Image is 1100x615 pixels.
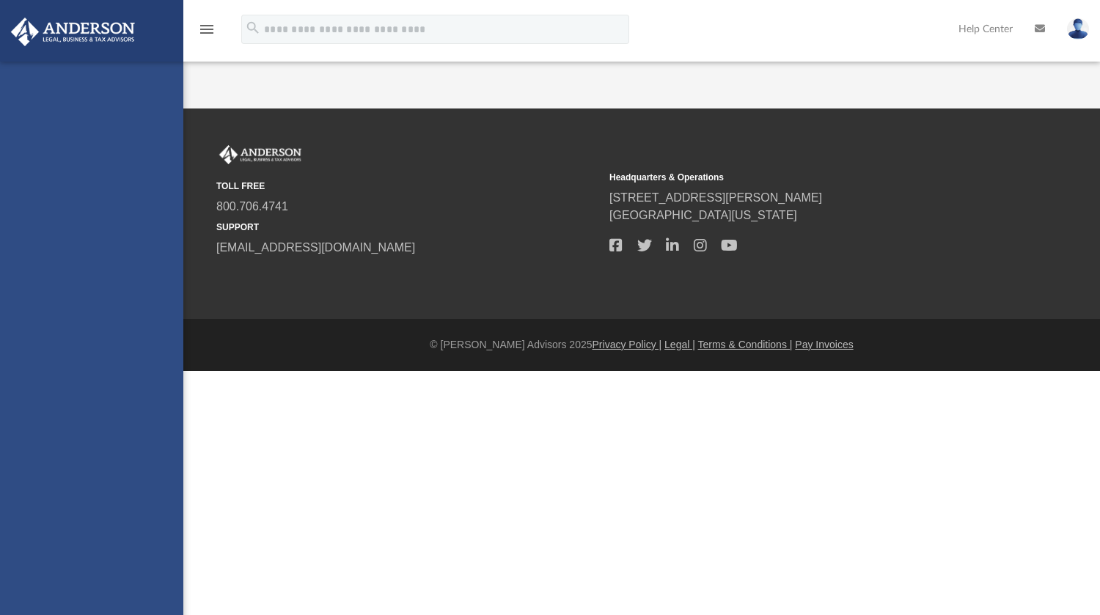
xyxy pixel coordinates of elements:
img: Anderson Advisors Platinum Portal [216,145,304,164]
a: Terms & Conditions | [698,339,793,350]
a: 800.706.4741 [216,200,288,213]
i: search [245,20,261,36]
a: [GEOGRAPHIC_DATA][US_STATE] [609,209,797,221]
small: Headquarters & Operations [609,171,992,184]
a: Privacy Policy | [593,339,662,350]
a: [EMAIL_ADDRESS][DOMAIN_NAME] [216,241,415,254]
small: TOLL FREE [216,180,599,193]
small: SUPPORT [216,221,599,234]
img: Anderson Advisors Platinum Portal [7,18,139,46]
a: menu [198,28,216,38]
a: Pay Invoices [795,339,853,350]
a: [STREET_ADDRESS][PERSON_NAME] [609,191,822,204]
div: © [PERSON_NAME] Advisors 2025 [183,337,1100,353]
img: User Pic [1067,18,1089,40]
i: menu [198,21,216,38]
a: Legal | [664,339,695,350]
